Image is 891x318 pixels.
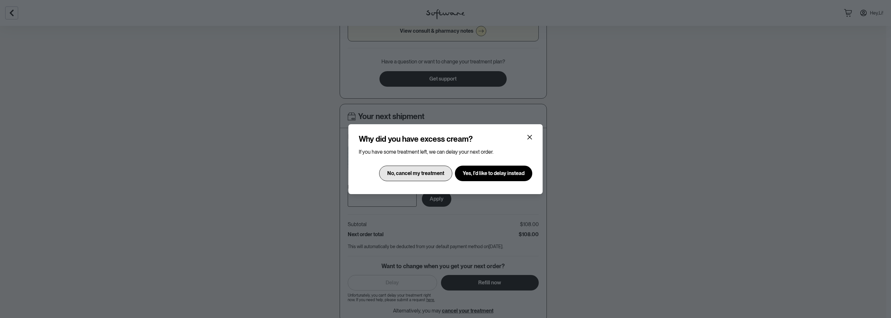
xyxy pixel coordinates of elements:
span: No, cancel my treatment [387,170,444,176]
span: Yes, I'd like to delay instead [463,170,524,176]
button: Yes, I'd like to delay instead [455,166,532,181]
button: No, cancel my treatment [379,166,452,181]
h4: Why did you have excess cream? [359,135,473,144]
button: Close [524,132,535,142]
p: If you have some treatment left, we can delay your next order. [359,149,532,155]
